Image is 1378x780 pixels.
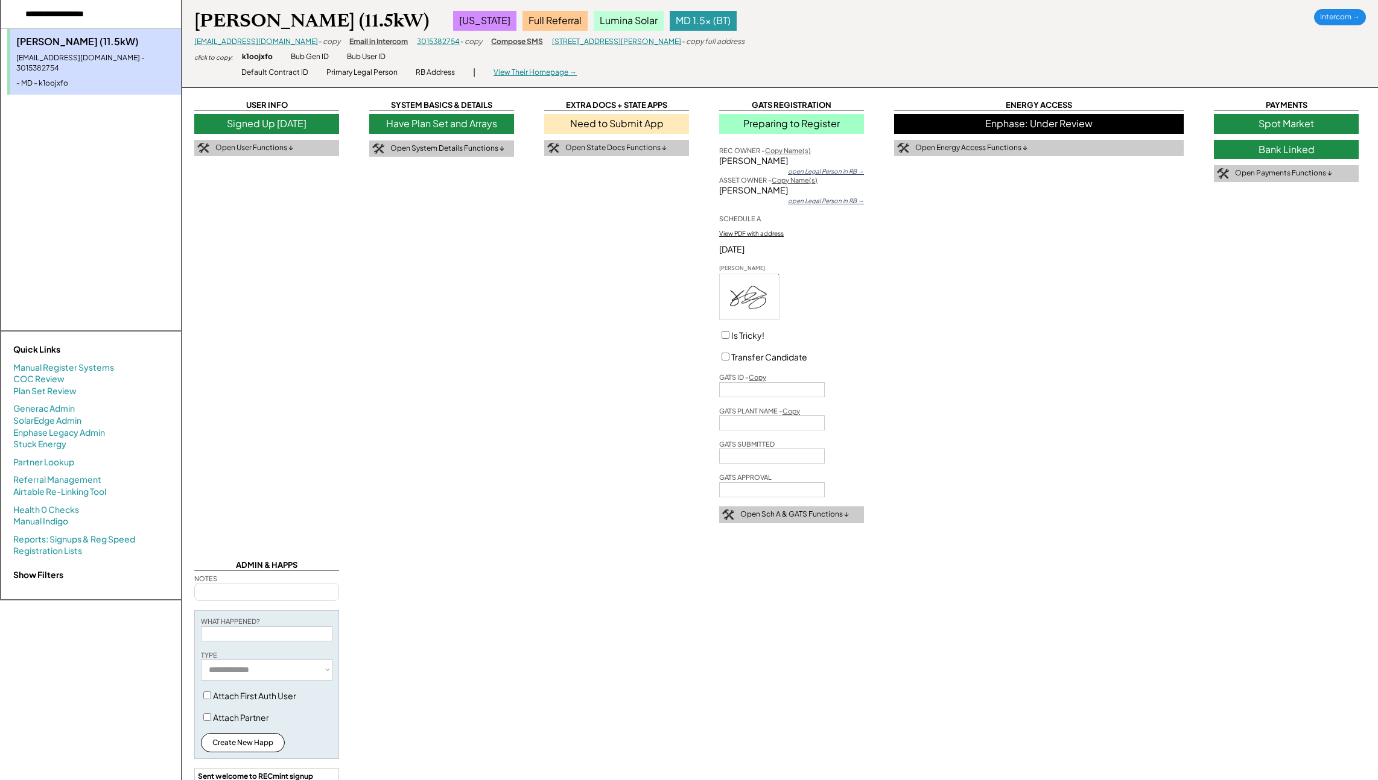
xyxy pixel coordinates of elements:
u: Copy Name(s) [765,146,811,154]
a: COC Review [13,373,65,385]
div: PAYMENTS [1214,99,1359,111]
div: GATS APPROVAL [719,473,772,482]
div: click to copy: [194,53,233,61]
div: View Their Homepage → [494,68,577,78]
a: Partner Lookup [13,456,74,468]
div: View PDF with address [719,229,784,237]
div: GATS ID - [719,373,766,382]
div: TYPE [201,650,217,659]
u: Copy Name(s) [772,176,818,184]
div: [DATE] [719,244,864,256]
div: [US_STATE] [453,11,516,30]
a: Enphase Legacy Admin [13,427,105,439]
div: Bub User ID [347,52,386,62]
a: Manual Register Systems [13,362,114,374]
div: SYSTEM BASICS & DETAILS [369,99,514,111]
div: [PERSON_NAME] [719,155,864,167]
div: Open Sch A & GATS Functions ↓ [740,509,849,520]
a: Stuck Energy [13,438,66,450]
div: Open User Functions ↓ [215,143,293,153]
div: Signed Up [DATE] [194,114,339,133]
div: GATS REGISTRATION [719,99,864,111]
img: tool-icon.png [547,143,559,154]
div: [PERSON_NAME] [719,265,779,272]
a: Reports: Signups & Reg Speed [13,533,135,546]
div: REC OWNER - [719,146,811,155]
label: Attach Partner [213,712,269,723]
div: Open State Docs Functions ↓ [565,143,667,153]
img: tool-icon.png [197,143,209,154]
a: Registration Lists [13,545,82,557]
a: Manual Indigo [13,515,68,527]
img: OsAAAfDSURBVBAgQIAAAQIECBAgQIAAAQIECBAgQIAAAQIECBAgQIAAAQIECBAgQIAAAQIECBAgQIAAAQIECBAgQIAAAQIECB... [720,274,779,319]
div: Bub Gen ID [291,52,329,62]
strong: Show Filters [13,569,63,580]
a: [STREET_ADDRESS][PERSON_NAME] [552,37,681,46]
div: GATS PLANT NAME - [719,406,800,415]
div: Primary Legal Person [326,68,398,78]
u: Copy [783,407,800,415]
div: - MD - k1oojxfo [16,78,175,89]
div: open Legal Person in RB → [788,197,864,205]
div: Quick Links [13,344,134,356]
div: Compose SMS [491,37,543,47]
div: Intercom → [1314,9,1366,25]
div: - copy full address [681,37,745,47]
div: [PERSON_NAME] (11.5kW) [194,9,429,33]
a: 3015382754 [417,37,460,46]
div: [PERSON_NAME] (11.5kW) [16,35,175,48]
div: SCHEDULE A [719,214,761,223]
label: Transfer Candidate [731,351,807,362]
div: USER INFO [194,99,339,111]
div: RB Address [416,68,455,78]
div: - copy [460,37,482,47]
div: Full Referral [522,11,588,30]
div: WHAT HAPPENED? [201,617,260,626]
a: Airtable Re-Linking Tool [13,486,106,498]
a: SolarEdge Admin [13,415,81,427]
div: Open Energy Access Functions ↓ [915,143,1027,153]
div: ASSET OWNER - [719,175,818,184]
div: GATS SUBMITTED [719,439,775,448]
div: Preparing to Register [719,114,864,133]
div: Lumina Solar [594,11,664,30]
a: [EMAIL_ADDRESS][DOMAIN_NAME] [194,37,318,46]
img: tool-icon.png [1217,168,1229,179]
div: k1oojxfo [242,52,273,62]
label: Attach First Auth User [213,690,296,701]
a: Referral Management [13,474,101,486]
u: Copy [749,373,766,381]
div: ENERGY ACCESS [894,99,1184,111]
a: Plan Set Review [13,385,77,397]
div: ADMIN & HAPPS [194,559,339,571]
div: MD 1.5x (BT) [670,11,737,30]
div: [EMAIL_ADDRESS][DOMAIN_NAME] - 3015382754 [16,53,175,74]
div: Enphase: Under Review [894,114,1184,133]
img: tool-icon.png [372,143,384,154]
div: - copy [318,37,340,47]
label: Is Tricky! [731,330,764,341]
div: Email in Intercom [349,37,408,47]
div: Default Contract ID [241,68,308,78]
img: tool-icon.png [897,143,909,154]
a: Health 0 Checks [13,504,79,516]
div: Bank Linked [1214,140,1359,159]
div: Have Plan Set and Arrays [369,114,514,133]
div: [PERSON_NAME] [719,184,864,197]
div: EXTRA DOCS + STATE APPS [544,99,689,111]
img: tool-icon.png [722,509,734,520]
div: Spot Market [1214,114,1359,133]
button: Create New Happ [201,733,285,752]
a: Generac Admin [13,403,75,415]
div: Open Payments Functions ↓ [1235,168,1332,178]
div: open Legal Person in RB → [788,167,864,175]
div: | [473,66,475,78]
div: NOTES [194,574,217,583]
div: Open System Details Functions ↓ [390,143,504,154]
div: Need to Submit App [544,114,689,133]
